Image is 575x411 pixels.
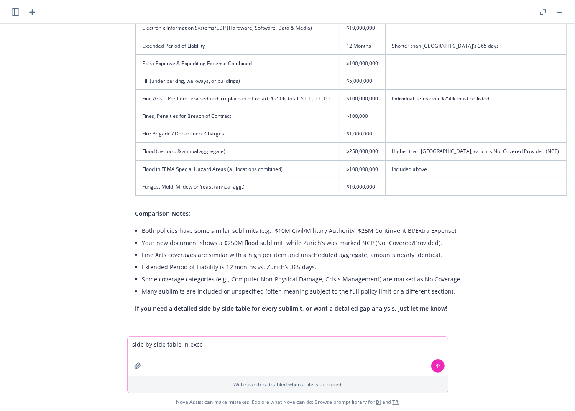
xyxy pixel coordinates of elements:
td: $10,000,000 [340,19,385,37]
td: Extended Period of Liability [135,37,340,54]
td: $100,000,000 [340,160,385,178]
a: TR [393,398,399,406]
td: Higher than [GEOGRAPHIC_DATA], which is Not Covered Provided (NCP) [385,143,566,160]
td: Fungus, Mold, Mildew or Yeast (annual agg.) [135,178,340,195]
td: Included above [385,160,566,178]
li: Fine Arts coverages are similar with a high per item and unscheduled aggregate, amounts nearly id... [142,249,567,261]
li: Some coverage categories (e.g., Computer Non-Physical Damage, Crisis Management) are marked as No... [142,273,567,285]
span: Comparison Notes: [135,209,191,217]
textarea: side by side table in exce [128,337,448,376]
td: Electronic Information Systems/EDP (Hardware, Software, Data & Media) [135,19,340,37]
td: $100,000,000 [340,90,385,107]
li: Extended Period of Liability is 12 months vs. Zurich’s 365 days. [142,261,567,273]
li: Many sublimits are Included or unspecified (often meaning subject to the full policy limit or a d... [142,285,567,297]
td: $1,000,000 [340,125,385,143]
td: $100,000,000 [340,54,385,72]
td: Individual items over $250k must be listed [385,90,566,107]
span: Nova Assist can make mistakes. Explore what Nova can do: Browse prompt library for and [4,393,571,411]
p: Web search is disabled when a file is uploaded [133,381,443,388]
td: Fine Arts – Per Item unscheduled irreplaceable fine art: $250k, total: $100,000,000 [135,90,340,107]
td: Fines, Penalties for Breach of Contract [135,107,340,125]
td: Flood (per occ. & annual aggregate) [135,143,340,160]
td: $100,000 [340,107,385,125]
td: Flood in FEMA Special Hazard Areas (all locations combined) [135,160,340,178]
td: 12 Months [340,37,385,54]
td: $10,000,000 [340,178,385,195]
li: Both policies have some similar sublimits (e.g., $10M Civil/Military Authority, $25M Contingent B... [142,225,567,237]
td: Shorter than [GEOGRAPHIC_DATA]'s 365 days [385,37,566,54]
td: Fill (under parking, walkways, or buildings) [135,72,340,89]
td: $5,000,000 [340,72,385,89]
span: If you need a detailed side-by-side table for every sublimit, or want a detailed gap analysis, ju... [135,304,448,312]
td: Fire Brigade / Department Charges [135,125,340,143]
a: BI [376,398,381,406]
li: Your new document shows a $250M flood sublimit, while Zurich’s was marked NCP (Not Covered/Provid... [142,237,567,249]
td: Extra Expense & Expediting Expense Combined [135,54,340,72]
td: $250,000,000 [340,143,385,160]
